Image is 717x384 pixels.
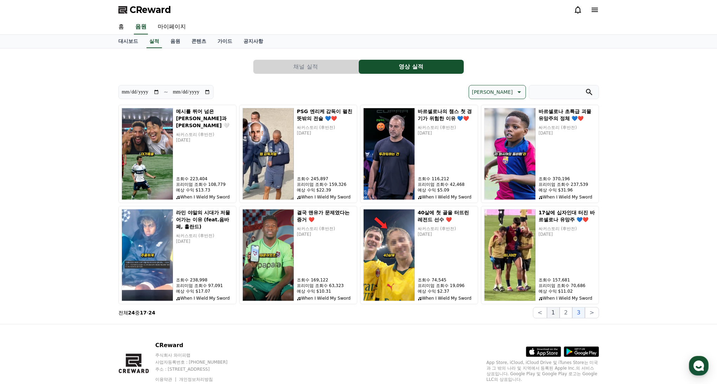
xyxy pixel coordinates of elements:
a: Messages [46,223,91,240]
h5: 결국 맨유가 문제였다는 증거 ❤️ [297,209,354,223]
a: Home [2,223,46,240]
p: 싸커스토리 (후반전) [176,132,233,137]
h5: 라민 야말의 시대가 저물어가는 이유 (feat.음바페, 홀란드) [176,209,233,230]
p: 프리미엄 조회수 19,096 [418,283,475,288]
img: 40살에 첫 골을 터뜨린 레전드 선수 ❤️ [363,209,415,301]
p: 사업자등록번호 : [PHONE_NUMBER] [155,359,241,365]
img: 바르셀로나의 챔스 첫 경기가 위험한 이유 💙❤️ [363,108,415,200]
strong: 24 [128,310,135,315]
h5: 40살에 첫 골을 터뜨린 레전드 선수 ❤️ [418,209,475,223]
p: 싸커스토리 (후반전) [176,233,233,239]
a: 공지사항 [238,35,269,48]
h5: PSG 엔리케 감독이 펼친 뜻밖의 전술 💙❤️ [297,108,354,122]
button: 1 [547,307,560,318]
a: CReward [118,4,171,15]
p: [DATE] [176,137,233,143]
p: [DATE] [418,130,475,136]
span: Home [18,233,30,239]
p: 조회수 245,897 [297,176,354,182]
span: Settings [104,233,121,239]
h5: 메시를 뛰어 넘은 [PERSON_NAME]과 [PERSON_NAME] 🤍 [176,108,233,129]
p: 프리미엄 조회수 237,539 [539,182,596,187]
p: 조회수 238,998 [176,277,233,283]
h5: 17살에 십자인대 터진 바르셀로나 유망주 💙❤️ [539,209,596,223]
p: 예상 수익 $13.73 [176,187,233,193]
p: 예상 수익 $11.02 [539,288,596,294]
p: 프리미엄 조회수 97,091 [176,283,233,288]
p: When I Wield My Sword [176,194,233,200]
img: 라민 야말의 시대가 저물어가는 이유 (feat.음바페, 홀란드) [122,209,173,301]
a: 가이드 [212,35,238,48]
p: 예상 수익 $5.09 [418,187,475,193]
p: 싸커스토리 (후반전) [539,226,596,232]
img: 결국 맨유가 문제였다는 증거 ❤️ [242,209,294,301]
p: [DATE] [539,130,596,136]
p: 프리미엄 조회수 70,686 [539,283,596,288]
a: 음원 [134,20,148,34]
p: 예상 수익 $22.39 [297,187,354,193]
button: 17살에 십자인대 터진 바르셀로나 유망주 💙❤️ 17살에 십자인대 터진 바르셀로나 유망주 💙❤️ 싸커스토리 (후반전) [DATE] 조회수 157,681 프리미엄 조회수 70,... [481,206,599,304]
p: 예상 수익 $31.96 [539,187,596,193]
button: > [585,307,599,318]
p: [PERSON_NAME] [472,87,513,97]
p: 조회수 223,404 [176,176,233,182]
strong: 17 [140,310,146,315]
p: 주식회사 와이피랩 [155,352,241,358]
img: 17살에 십자인대 터진 바르셀로나 유망주 💙❤️ [484,209,536,301]
p: 예상 수익 $2.37 [418,288,475,294]
p: When I Wield My Sword [418,295,475,301]
img: PSG 엔리케 감독이 펼친 뜻밖의 전술 💙❤️ [242,108,294,200]
button: < [533,307,547,318]
p: [DATE] [539,232,596,237]
p: 전체 중 - [118,309,156,316]
p: 싸커스토리 (후반전) [418,226,475,232]
p: [DATE] [297,130,354,136]
p: 싸커스토리 (후반전) [297,125,354,130]
button: 2 [560,307,572,318]
p: [DATE] [418,232,475,237]
p: 예상 수익 $17.07 [176,288,233,294]
button: 40살에 첫 골을 터뜨린 레전드 선수 ❤️ 40살에 첫 골을 터뜨린 레전드 선수 ❤️ 싸커스토리 (후반전) [DATE] 조회수 74,545 프리미엄 조회수 19,096 예상 ... [360,206,478,304]
p: 프리미엄 조회수 108,779 [176,182,233,187]
button: 채널 실적 [253,60,358,74]
span: CReward [130,4,171,15]
strong: 24 [149,310,155,315]
p: 싸커스토리 (후반전) [539,125,596,130]
p: 프리미엄 조회수 159,326 [297,182,354,187]
a: 마이페이지 [152,20,191,34]
img: 메시를 뛰어 넘은 손흥민과 뮐러 🤍 [122,108,173,200]
p: 프리미엄 조회수 42,468 [418,182,475,187]
button: 결국 맨유가 문제였다는 증거 ❤️ 결국 맨유가 문제였다는 증거 ❤️ 싸커스토리 (후반전) [DATE] 조회수 169,122 프리미엄 조회수 63,323 예상 수익 $10.31... [239,206,357,304]
p: ~ [164,88,168,96]
p: [DATE] [176,239,233,244]
p: 주소 : [STREET_ADDRESS] [155,366,241,372]
span: Messages [58,234,79,239]
a: 콘텐츠 [186,35,212,48]
a: 실적 [146,35,162,48]
p: 조회수 157,681 [539,277,596,283]
button: PSG 엔리케 감독이 펼친 뜻밖의 전술 💙❤️ PSG 엔리케 감독이 펼친 뜻밖의 전술 💙❤️ 싸커스토리 (후반전) [DATE] 조회수 245,897 프리미엄 조회수 159,3... [239,105,357,203]
button: 바르셀로나의 챔스 첫 경기가 위험한 이유 💙❤️ 바르셀로나의 챔스 첫 경기가 위험한 이유 💙❤️ 싸커스토리 (후반전) [DATE] 조회수 116,212 프리미엄 조회수 42,... [360,105,478,203]
button: 메시를 뛰어 넘은 손흥민과 뮐러 🤍 메시를 뛰어 넘은 [PERSON_NAME]과 [PERSON_NAME] 🤍 싸커스토리 (후반전) [DATE] 조회수 223,404 프리미엄 ... [118,105,236,203]
p: [DATE] [297,232,354,237]
p: When I Wield My Sword [539,295,596,301]
p: 조회수 169,122 [297,277,354,283]
p: 예상 수익 $10.31 [297,288,354,294]
p: When I Wield My Sword [539,194,596,200]
p: 싸커스토리 (후반전) [418,125,475,130]
p: 싸커스토리 (후반전) [297,226,354,232]
a: 음원 [165,35,186,48]
a: 이용약관 [155,377,177,382]
p: 조회수 370,196 [539,176,596,182]
p: When I Wield My Sword [297,295,354,301]
button: 바르셀로나 초특급 괴물 유망주의 정체 💙❤️ 바르셀로나 초특급 괴물 유망주의 정체 💙❤️ 싸커스토리 (후반전) [DATE] 조회수 370,196 프리미엄 조회수 237,539... [481,105,599,203]
p: 조회수 74,545 [418,277,475,283]
button: [PERSON_NAME] [469,85,526,99]
button: 3 [572,307,585,318]
img: 바르셀로나 초특급 괴물 유망주의 정체 💙❤️ [484,108,536,200]
p: When I Wield My Sword [176,295,233,301]
h5: 바르셀로나 초특급 괴물 유망주의 정체 💙❤️ [539,108,596,122]
p: When I Wield My Sword [297,194,354,200]
h5: 바르셀로나의 챔스 첫 경기가 위험한 이유 💙❤️ [418,108,475,122]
